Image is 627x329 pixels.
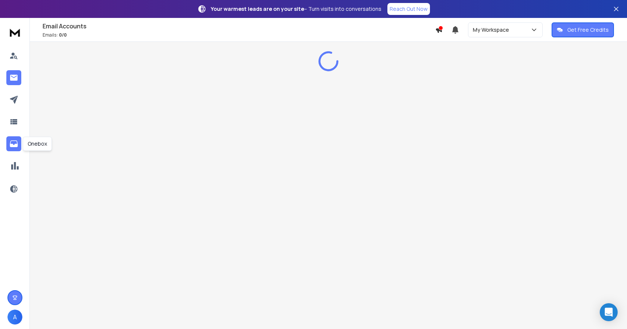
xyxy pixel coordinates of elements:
[552,22,614,37] button: Get Free Credits
[211,5,304,12] strong: Your warmest leads are on your site
[43,32,435,38] p: Emails :
[43,22,435,31] h1: Email Accounts
[390,5,428,13] p: Reach Out Now
[23,137,52,151] div: Onebox
[7,310,22,325] button: A
[7,25,22,39] img: logo
[567,26,609,34] p: Get Free Credits
[211,5,381,13] p: – Turn visits into conversations
[387,3,430,15] a: Reach Out Now
[473,26,512,34] p: My Workspace
[600,303,618,321] div: Open Intercom Messenger
[59,32,67,38] span: 0 / 0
